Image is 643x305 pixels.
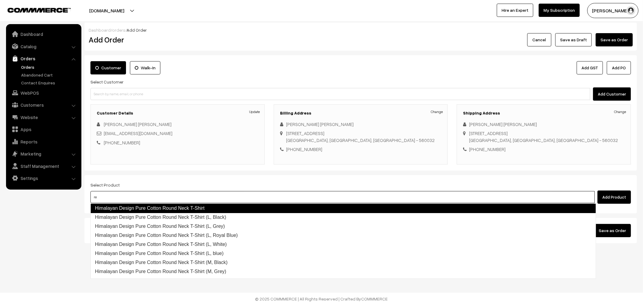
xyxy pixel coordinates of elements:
a: Contact Enquires [20,80,79,86]
h3: Shipping Address [463,111,625,116]
img: user [626,6,635,15]
a: Himalayan Design Pure Cotton Round Neck T-Shirt (L, Royal Blue) [91,231,596,240]
a: Dashboard [8,29,79,39]
a: Himalayan Design Pure Cotton Round Neck T-Shirt (L, Grey) [91,222,596,231]
button: Save as Draft [555,33,592,46]
h2: Add Order [89,35,264,44]
a: [EMAIL_ADDRESS][DOMAIN_NAME] [104,130,172,136]
input: Type and Search [90,191,595,203]
a: Himalayan Design Pure Cotton Round Neck T-Shirt (M, Royal Blue) [91,276,596,285]
a: Apps [8,124,79,135]
a: Himalayan Design Pure Cotton Round Neck T-Shirt (M, Black) [91,258,596,267]
a: Settings [8,173,79,184]
a: COMMMERCE [361,296,388,301]
a: Orders [20,64,79,70]
a: Update [249,109,260,115]
input: Search by name, email, or phone [90,88,590,100]
h3: Billing Address [280,111,442,116]
a: Customers [8,99,79,110]
label: Walk-In [130,61,160,74]
a: Himalayan Design Pure Cotton Round Neck T-Shirt (L, blue) [91,249,596,258]
button: Save as Order [596,33,633,46]
a: Staff Management [8,161,79,171]
button: [PERSON_NAME] [587,3,638,18]
button: Add Customer [593,87,631,101]
a: Himalayan Design Pure Cotton Round Neck T-Shirt [90,203,596,213]
h3: Customer Details [97,111,258,116]
a: orders [112,27,125,33]
label: Select Product [90,182,120,188]
a: Hire an Expert [497,4,533,17]
a: Himalayan Design Pure Cotton Round Neck T-Shirt (M, Grey) [91,267,596,276]
a: Change [431,109,443,115]
a: Website [8,112,79,123]
div: / / [89,27,633,33]
a: Himalayan Design Pure Cotton Round Neck T-Shirt (L, Black) [91,213,596,222]
div: [PERSON_NAME] [PERSON_NAME] [463,121,625,128]
span: Add Order [127,27,147,33]
a: Marketing [8,148,79,159]
button: Cancel [527,33,551,46]
button: [DOMAIN_NAME] [68,3,145,18]
a: [PERSON_NAME] [PERSON_NAME] [104,121,172,127]
label: Select Customer [90,79,124,85]
a: Dashboard [89,27,111,33]
a: My Subscription [539,4,580,17]
div: [STREET_ADDRESS] [GEOGRAPHIC_DATA], [GEOGRAPHIC_DATA], [GEOGRAPHIC_DATA] - 560032 [286,130,435,143]
a: Abandoned Cart [20,72,79,78]
a: Catalog [8,41,79,52]
label: Customer [90,61,126,74]
a: Himalayan Design Pure Cotton Round Neck T-Shirt (L, White) [91,240,596,249]
div: [PHONE_NUMBER] [280,146,442,153]
a: Change [614,109,626,115]
div: [PERSON_NAME] [PERSON_NAME] [280,121,442,128]
div: [STREET_ADDRESS] [GEOGRAPHIC_DATA], [GEOGRAPHIC_DATA], [GEOGRAPHIC_DATA] - 560032 [469,130,618,143]
a: Add GST [577,61,603,74]
button: Add PO [607,61,631,74]
button: Save as Order [594,224,631,237]
a: WebPOS [8,87,79,98]
button: Add Product [597,190,631,204]
div: [PHONE_NUMBER] [463,146,625,153]
a: Orders [8,53,79,64]
a: COMMMERCE [8,6,60,13]
a: Reports [8,136,79,147]
img: COMMMERCE [8,8,71,12]
a: [PHONE_NUMBER] [104,140,140,145]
